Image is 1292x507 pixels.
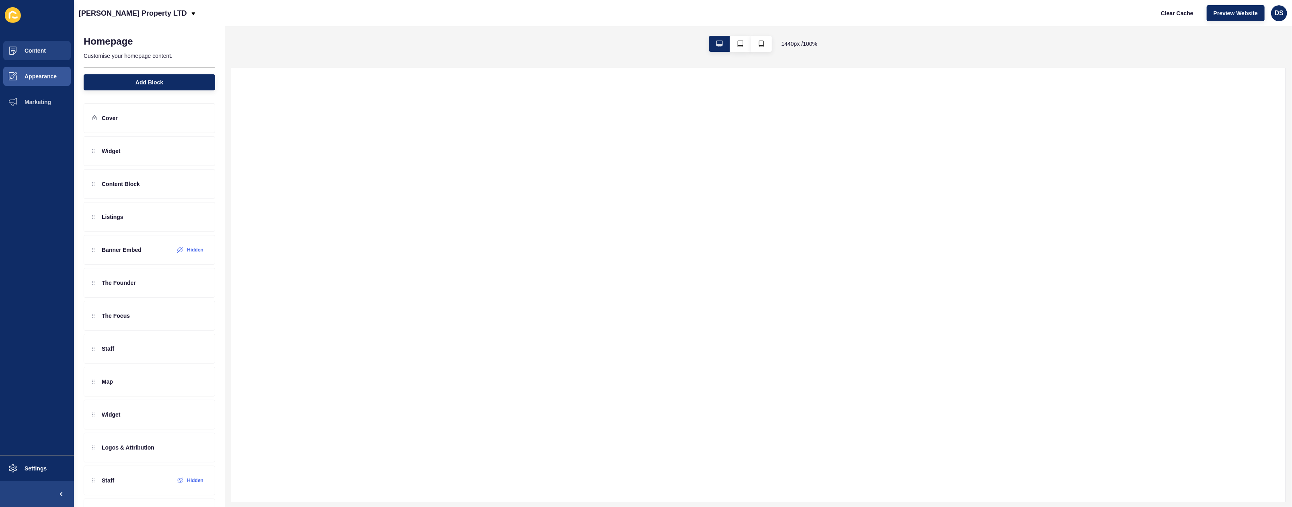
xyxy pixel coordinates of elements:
span: Preview Website [1214,9,1258,17]
h1: Homepage [84,36,133,47]
p: The Founder [102,279,136,287]
span: Clear Cache [1161,9,1194,17]
span: DS [1275,9,1284,17]
p: Customise your homepage content. [84,47,215,65]
button: Add Block [84,74,215,90]
button: Preview Website [1207,5,1265,21]
p: [PERSON_NAME] Property LTD [79,3,187,23]
p: Staff [102,476,114,485]
p: Cover [102,114,118,122]
label: Hidden [187,477,203,484]
p: Map [102,378,113,386]
span: 1440 px / 100 % [781,40,818,48]
p: Widget [102,411,121,419]
button: Clear Cache [1154,5,1200,21]
p: Logos & Attribution [102,444,154,452]
p: Banner Embed [102,246,142,254]
p: Content Block [102,180,140,188]
p: Listings [102,213,123,221]
span: Add Block [135,78,163,86]
p: Staff [102,345,114,353]
p: The Focus [102,312,130,320]
p: Widget [102,147,121,155]
label: Hidden [187,247,203,253]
